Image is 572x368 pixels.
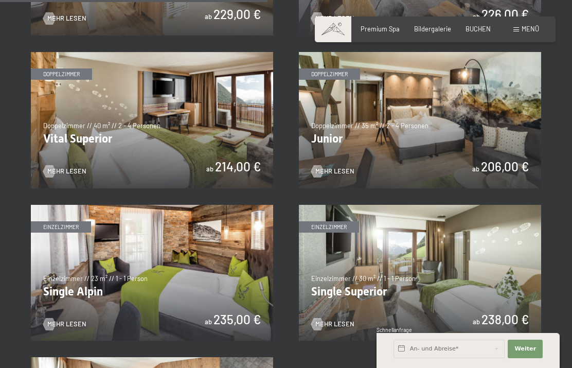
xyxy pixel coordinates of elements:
[47,167,86,176] span: Mehr Lesen
[47,14,86,23] span: Mehr Lesen
[522,25,539,33] span: Menü
[31,52,273,57] a: Vital Superior
[43,167,86,176] a: Mehr Lesen
[377,327,412,333] span: Schnellanfrage
[31,357,273,362] a: Single Relax
[315,320,354,329] span: Mehr Lesen
[315,167,354,176] span: Mehr Lesen
[31,52,273,188] img: Vital Superior
[31,205,273,341] img: Single Alpin
[299,205,541,341] img: Single Superior
[466,25,491,33] a: BUCHEN
[311,14,354,23] a: Mehr Lesen
[514,345,536,353] span: Weiter
[47,320,86,329] span: Mehr Lesen
[414,25,451,33] a: Bildergalerie
[299,52,541,57] a: Junior
[299,205,541,210] a: Single Superior
[43,320,86,329] a: Mehr Lesen
[311,167,354,176] a: Mehr Lesen
[43,14,86,23] a: Mehr Lesen
[31,205,273,210] a: Single Alpin
[315,14,354,23] span: Mehr Lesen
[508,340,543,358] button: Weiter
[361,25,400,33] a: Premium Spa
[311,320,354,329] a: Mehr Lesen
[299,52,541,188] img: Junior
